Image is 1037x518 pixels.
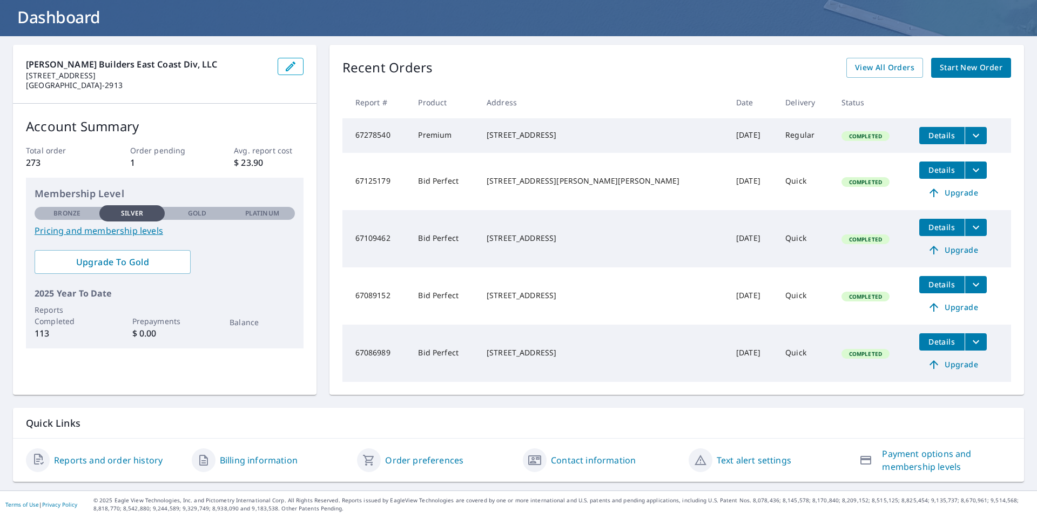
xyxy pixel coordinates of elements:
[409,118,478,153] td: Premium
[777,210,832,267] td: Quick
[728,153,777,210] td: [DATE]
[409,153,478,210] td: Bid Perfect
[230,317,294,328] p: Balance
[35,250,191,274] a: Upgrade To Gold
[728,267,777,325] td: [DATE]
[965,162,987,179] button: filesDropdownBtn-67125179
[53,208,80,218] p: Bronze
[843,178,888,186] span: Completed
[919,241,987,259] a: Upgrade
[919,127,965,144] button: detailsBtn-67278540
[26,117,304,136] p: Account Summary
[487,176,719,186] div: [STREET_ADDRESS][PERSON_NAME][PERSON_NAME]
[926,301,980,314] span: Upgrade
[940,61,1002,75] span: Start New Order
[926,186,980,199] span: Upgrade
[728,325,777,382] td: [DATE]
[26,416,1011,430] p: Quick Links
[26,145,95,156] p: Total order
[926,337,958,347] span: Details
[926,244,980,257] span: Upgrade
[919,276,965,293] button: detailsBtn-67089152
[931,58,1011,78] a: Start New Order
[926,165,958,175] span: Details
[487,233,719,244] div: [STREET_ADDRESS]
[777,153,832,210] td: Quick
[728,118,777,153] td: [DATE]
[487,130,719,140] div: [STREET_ADDRESS]
[833,86,911,118] th: Status
[234,156,303,169] p: $ 23.90
[843,236,888,243] span: Completed
[777,267,832,325] td: Quick
[855,61,914,75] span: View All Orders
[926,222,958,232] span: Details
[487,290,719,301] div: [STREET_ADDRESS]
[5,501,77,508] p: |
[926,358,980,371] span: Upgrade
[93,496,1032,513] p: © 2025 Eagle View Technologies, Inc. and Pictometry International Corp. All Rights Reserved. Repo...
[342,267,410,325] td: 67089152
[728,210,777,267] td: [DATE]
[919,219,965,236] button: detailsBtn-67109462
[478,86,728,118] th: Address
[26,58,269,71] p: [PERSON_NAME] Builders East Coast Div, LLC
[551,454,636,467] a: Contact information
[965,333,987,351] button: filesDropdownBtn-67086989
[26,71,269,80] p: [STREET_ADDRESS]
[121,208,144,218] p: Silver
[35,224,295,237] a: Pricing and membership levels
[245,208,279,218] p: Platinum
[342,58,433,78] p: Recent Orders
[26,156,95,169] p: 273
[409,267,478,325] td: Bid Perfect
[42,501,77,508] a: Privacy Policy
[843,293,888,300] span: Completed
[35,287,295,300] p: 2025 Year To Date
[919,333,965,351] button: detailsBtn-67086989
[777,118,832,153] td: Regular
[919,356,987,373] a: Upgrade
[728,86,777,118] th: Date
[234,145,303,156] p: Avg. report cost
[777,325,832,382] td: Quick
[965,276,987,293] button: filesDropdownBtn-67089152
[919,184,987,201] a: Upgrade
[882,447,1011,473] a: Payment options and membership levels
[926,279,958,290] span: Details
[35,304,99,327] p: Reports Completed
[342,153,410,210] td: 67125179
[777,86,832,118] th: Delivery
[130,145,199,156] p: Order pending
[385,454,463,467] a: Order preferences
[35,327,99,340] p: 113
[717,454,791,467] a: Text alert settings
[409,210,478,267] td: Bid Perfect
[35,186,295,201] p: Membership Level
[342,86,410,118] th: Report #
[132,315,197,327] p: Prepayments
[54,454,163,467] a: Reports and order history
[919,162,965,179] button: detailsBtn-67125179
[220,454,298,467] a: Billing information
[487,347,719,358] div: [STREET_ADDRESS]
[188,208,206,218] p: Gold
[965,219,987,236] button: filesDropdownBtn-67109462
[43,256,182,268] span: Upgrade To Gold
[409,86,478,118] th: Product
[132,327,197,340] p: $ 0.00
[342,325,410,382] td: 67086989
[965,127,987,144] button: filesDropdownBtn-67278540
[919,299,987,316] a: Upgrade
[13,6,1024,28] h1: Dashboard
[843,350,888,358] span: Completed
[26,80,269,90] p: [GEOGRAPHIC_DATA]-2913
[342,210,410,267] td: 67109462
[130,156,199,169] p: 1
[342,118,410,153] td: 67278540
[843,132,888,140] span: Completed
[409,325,478,382] td: Bid Perfect
[846,58,923,78] a: View All Orders
[926,130,958,140] span: Details
[5,501,39,508] a: Terms of Use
